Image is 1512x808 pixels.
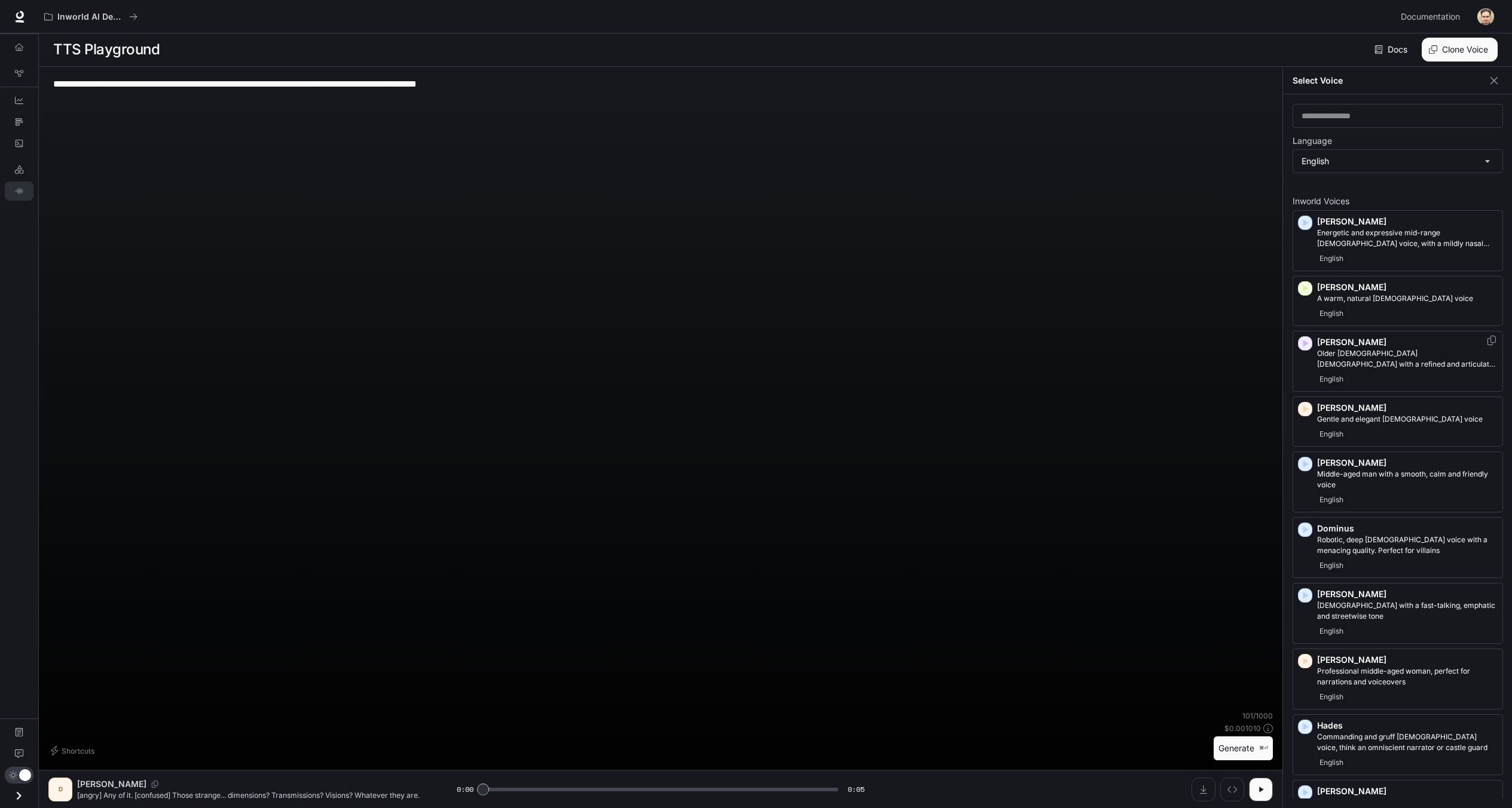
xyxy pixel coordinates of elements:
[77,778,146,790] p: [PERSON_NAME]
[1317,457,1498,469] p: [PERSON_NAME]
[1317,666,1498,687] p: Professional middle-aged woman, perfect for narrations and voiceovers
[5,112,33,131] a: Traces
[1317,534,1498,556] p: Robotic, deep male voice with a menacing quality. Perfect for villains
[51,780,70,799] div: D
[1317,755,1346,770] span: English
[1317,600,1498,622] p: Male with a fast-talking, emphatic and streetwise tone
[1317,281,1498,293] p: [PERSON_NAME]
[1372,38,1412,62] a: Docs
[1259,745,1268,752] p: ⌘⏎
[5,160,33,179] a: LLM Playground
[1317,306,1346,321] span: English
[1477,8,1494,25] img: User avatar
[1317,469,1498,490] p: Middle-aged man with a smooth, calm and friendly voice
[1293,197,1503,205] p: Inworld Voices
[5,784,32,808] button: Open drawer
[146,781,163,788] button: Copy Voice ID
[1192,778,1215,801] button: Download audio
[1317,336,1498,348] p: [PERSON_NAME]
[5,182,33,201] a: TTS Playground
[57,12,124,22] p: Inworld AI Demos
[1317,624,1346,638] span: English
[5,744,33,763] a: Feedback
[1317,348,1498,370] p: Older British male with a refined and articulate voice
[77,790,428,800] p: [angry] Any of it. [confused] Those strange... dimensions? Transmissions? Visions? Whatever they ...
[5,723,33,742] a: Documentation
[19,768,31,781] span: Dark mode toggle
[1317,588,1498,600] p: [PERSON_NAME]
[39,5,143,29] button: All workspaces
[1396,5,1469,29] a: Documentation
[1224,723,1261,733] p: $ 0.001010
[48,741,99,760] button: Shortcuts
[5,64,33,83] a: Graph Registry
[1242,711,1273,721] p: 101 / 1000
[1317,493,1346,507] span: English
[1317,414,1498,425] p: Gentle and elegant female voice
[1317,402,1498,414] p: [PERSON_NAME]
[1317,785,1498,797] p: [PERSON_NAME]
[1317,216,1498,228] p: [PERSON_NAME]
[1317,732,1498,753] p: Commanding and gruff male voice, think an omniscient narrator or castle guard
[1317,654,1498,666] p: [PERSON_NAME]
[1486,336,1498,345] button: Copy Voice ID
[1317,558,1346,573] span: English
[53,38,160,62] h1: TTS Playground
[1293,137,1332,145] p: Language
[1317,228,1498,249] p: Energetic and expressive mid-range male voice, with a mildly nasal quality
[1220,778,1244,801] button: Inspect
[1422,38,1498,62] button: Clone Voice
[5,134,33,153] a: Logs
[1401,10,1460,24] span: Documentation
[5,91,33,110] a: Dashboards
[1317,251,1346,266] span: English
[1474,5,1498,29] button: User avatar
[1317,427,1346,441] span: English
[1317,720,1498,732] p: Hades
[1317,372,1346,386] span: English
[1214,736,1273,761] button: Generate⌘⏎
[1317,293,1498,304] p: A warm, natural female voice
[5,38,33,57] a: Overview
[848,784,865,795] span: 0:05
[1317,523,1498,534] p: Dominus
[1317,690,1346,704] span: English
[457,784,474,795] span: 0:00
[1293,150,1502,173] div: English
